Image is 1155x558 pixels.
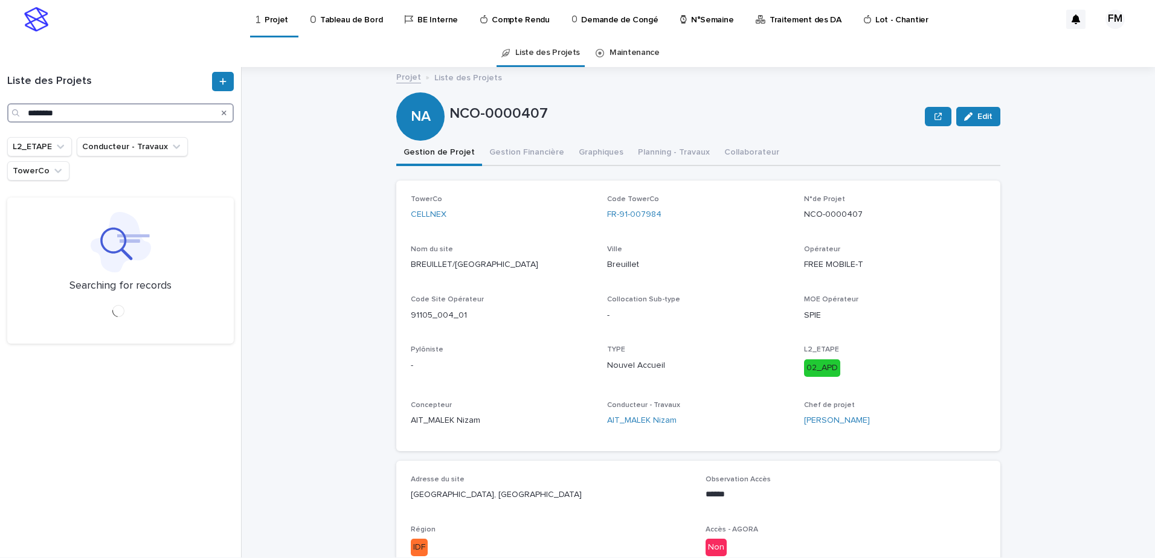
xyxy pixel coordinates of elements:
span: Observation Accès [706,476,771,483]
span: Collocation Sub-type [607,296,680,303]
span: Code TowerCo [607,196,659,203]
p: FREE MOBILE-T [804,258,986,271]
span: TowerCo [411,196,442,203]
p: AIT_MALEK Nizam [411,414,593,427]
img: stacker-logo-s-only.png [24,7,48,31]
div: IDF [411,539,428,556]
span: Ville [607,246,622,253]
a: FR-91-007984 [607,208,661,221]
span: Pylôniste [411,346,443,353]
div: 02_APD [804,359,840,377]
p: - [607,309,789,322]
button: Edit [956,107,1000,126]
button: Gestion de Projet [396,141,482,166]
span: MOE Opérateur [804,296,858,303]
p: 91105_004_01 [411,309,593,322]
button: Conducteur - Travaux [77,137,188,156]
a: Liste des Projets [515,39,580,67]
span: Code Site Opérateur [411,296,484,303]
h1: Liste des Projets [7,75,210,88]
span: Région [411,526,436,533]
button: TowerCo [7,161,69,181]
span: Concepteur [411,402,452,409]
p: Searching for records [69,280,172,293]
input: Search [7,103,234,123]
div: FM [1105,10,1125,29]
p: Breuillet [607,258,789,271]
a: CELLNEX [411,208,446,221]
p: SPIE [804,309,986,322]
span: L2_ETAPE [804,346,839,353]
span: Chef de projet [804,402,855,409]
div: NA [396,59,445,125]
span: N°de Projet [804,196,845,203]
a: AIT_MALEK Nizam [607,414,677,427]
button: Gestion Financière [482,141,571,166]
a: [PERSON_NAME] [804,414,870,427]
p: Liste des Projets [434,70,502,83]
button: L2_ETAPE [7,137,72,156]
p: [GEOGRAPHIC_DATA], [GEOGRAPHIC_DATA] [411,489,691,501]
span: Accès - AGORA [706,526,758,533]
button: Graphiques [571,141,631,166]
p: BREUILLET/[GEOGRAPHIC_DATA] [411,258,593,271]
span: Opérateur [804,246,840,253]
span: TYPE [607,346,625,353]
p: NCO-0000407 [449,105,920,123]
span: Edit [977,112,993,121]
span: Nom du site [411,246,453,253]
button: Planning - Travaux [631,141,717,166]
a: Maintenance [610,39,660,67]
a: Projet [396,69,421,83]
p: - [411,359,593,372]
span: Conducteur - Travaux [607,402,680,409]
button: Collaborateur [717,141,787,166]
span: Adresse du site [411,476,465,483]
div: Non [706,539,727,556]
p: Nouvel Accueil [607,359,789,372]
p: NCO-0000407 [804,208,986,221]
